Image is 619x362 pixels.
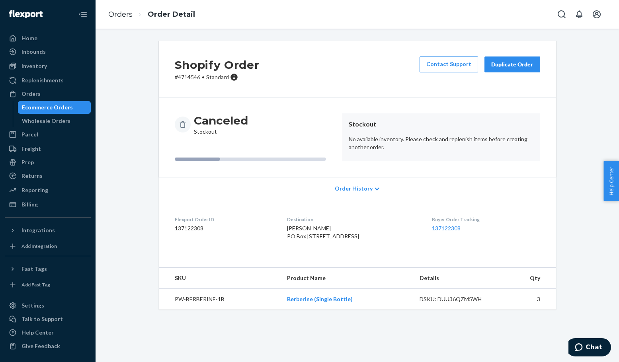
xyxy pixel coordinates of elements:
div: Wholesale Orders [22,117,70,125]
div: Ecommerce Orders [22,103,73,111]
img: Flexport logo [9,10,43,18]
th: Qty [501,268,556,289]
a: Wholesale Orders [18,115,91,127]
a: Add Fast Tag [5,278,91,291]
div: Help Center [21,329,54,337]
div: Prep [21,158,34,166]
dd: 137122308 [175,224,274,232]
div: DSKU: DUU36QZM5WH [420,295,494,303]
div: Billing [21,200,38,208]
header: Stockout [349,120,534,129]
a: Contact Support [420,56,478,72]
p: No available inventory. Please check and replenish items before creating another order. [349,135,534,151]
a: Settings [5,299,91,312]
a: Inventory [5,60,91,72]
div: Home [21,34,37,42]
dt: Flexport Order ID [175,216,274,223]
div: Fast Tags [21,265,47,273]
a: Inbounds [5,45,91,58]
div: Orders [21,90,41,98]
div: Duplicate Order [491,60,533,68]
div: Returns [21,172,43,180]
a: Billing [5,198,91,211]
button: Give Feedback [5,340,91,352]
a: Prep [5,156,91,169]
a: Returns [5,169,91,182]
div: Integrations [21,226,55,234]
p: # 4714546 [175,73,260,81]
div: Reporting [21,186,48,194]
iframe: Opens a widget where you can chat to one of our agents [568,338,611,358]
div: Parcel [21,130,38,138]
th: SKU [159,268,281,289]
a: Add Integration [5,240,91,253]
a: Home [5,32,91,45]
td: 3 [501,289,556,310]
div: Settings [21,302,44,309]
div: Add Integration [21,243,57,249]
span: [PERSON_NAME] PO Box [STREET_ADDRESS] [287,225,359,239]
button: Close Navigation [75,6,91,22]
button: Duplicate Order [484,56,540,72]
a: Help Center [5,326,91,339]
th: Details [413,268,501,289]
button: Open Search Box [554,6,570,22]
h3: Canceled [194,113,248,128]
a: Reporting [5,184,91,197]
a: Order Detail [148,10,195,19]
button: Help Center [603,161,619,201]
a: Orders [5,88,91,100]
div: Freight [21,145,41,153]
span: Order History [335,185,373,193]
div: Add Fast Tag [21,281,50,288]
a: Orders [108,10,133,19]
h2: Shopify Order [175,56,260,73]
button: Open account menu [589,6,605,22]
div: Replenishments [21,76,64,84]
dt: Destination [287,216,419,223]
span: • [202,74,205,80]
a: Replenishments [5,74,91,87]
a: Parcel [5,128,91,141]
a: 137122308 [432,225,461,232]
button: Talk to Support [5,313,91,325]
td: PW-BERBERINE-1B [159,289,281,310]
div: Talk to Support [21,315,63,323]
a: Ecommerce Orders [18,101,91,114]
button: Fast Tags [5,263,91,275]
div: Stockout [194,113,248,136]
a: Freight [5,142,91,155]
span: Standard [206,74,229,80]
th: Product Name [281,268,413,289]
button: Integrations [5,224,91,237]
ol: breadcrumbs [102,3,201,26]
div: Give Feedback [21,342,60,350]
dt: Buyer Order Tracking [432,216,540,223]
a: Berberine (Single Bottle) [287,296,353,302]
div: Inventory [21,62,47,70]
button: Open notifications [571,6,587,22]
div: Inbounds [21,48,46,56]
